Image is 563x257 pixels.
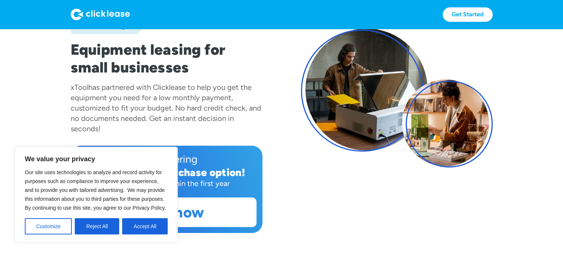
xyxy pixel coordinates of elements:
[25,218,72,234] button: Customize
[443,7,493,22] a: Get Started
[122,218,168,234] button: Accept All
[25,155,168,163] p: We value your privacy
[25,169,166,211] span: Our site uses technologies to analyze and record activity for purposes such as compliance to impr...
[71,83,88,92] div: xTool
[15,147,178,242] div: We value your privacy
[71,9,130,20] img: Logo
[75,218,119,234] button: Reject All
[71,41,262,76] h1: Equipment leasing for small businesses
[133,166,245,179] div: early purchase option!
[71,83,261,133] div: has partnered with Clicklease to help you get the equipment you need for a low monthly payment, c...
